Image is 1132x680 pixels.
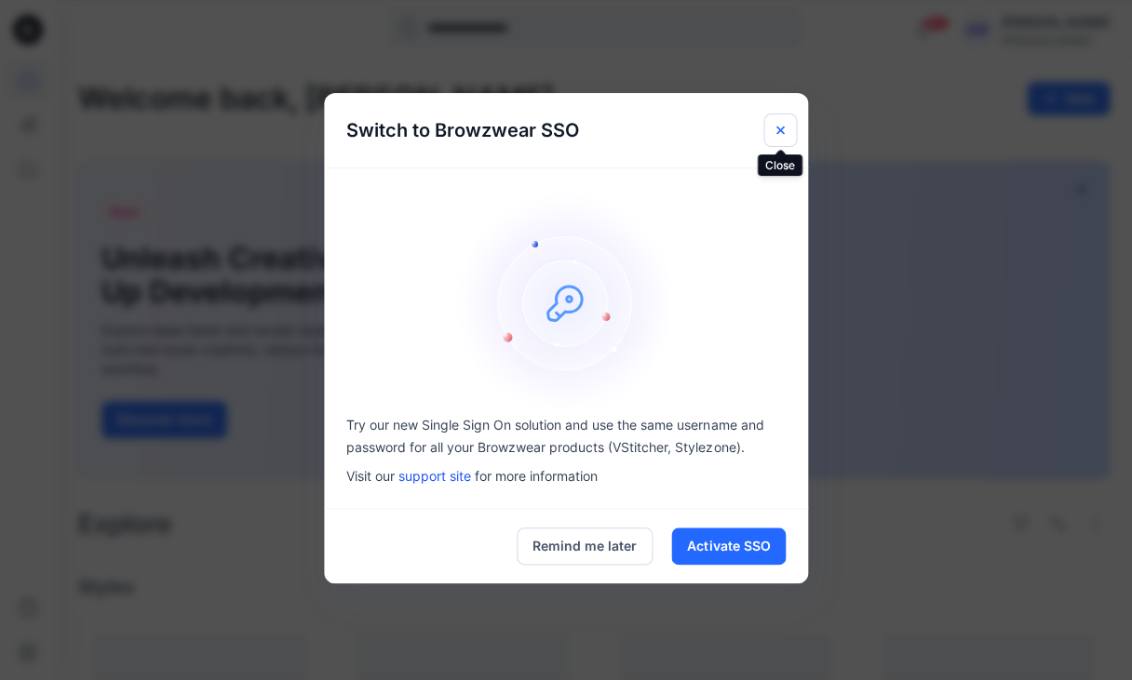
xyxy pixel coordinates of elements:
[346,466,786,486] p: Visit our for more information
[346,414,786,459] p: Try our new Single Sign On solution and use the same username and password for all your Browzwear...
[398,468,471,484] a: support site
[454,191,678,414] img: onboarding-sz2.46497b1a466840e1406823e529e1e164.svg
[763,113,797,147] button: Close
[671,527,786,565] button: Activate SSO
[324,93,601,167] h5: Switch to Browzwear SSO
[517,527,653,565] button: Remind me later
